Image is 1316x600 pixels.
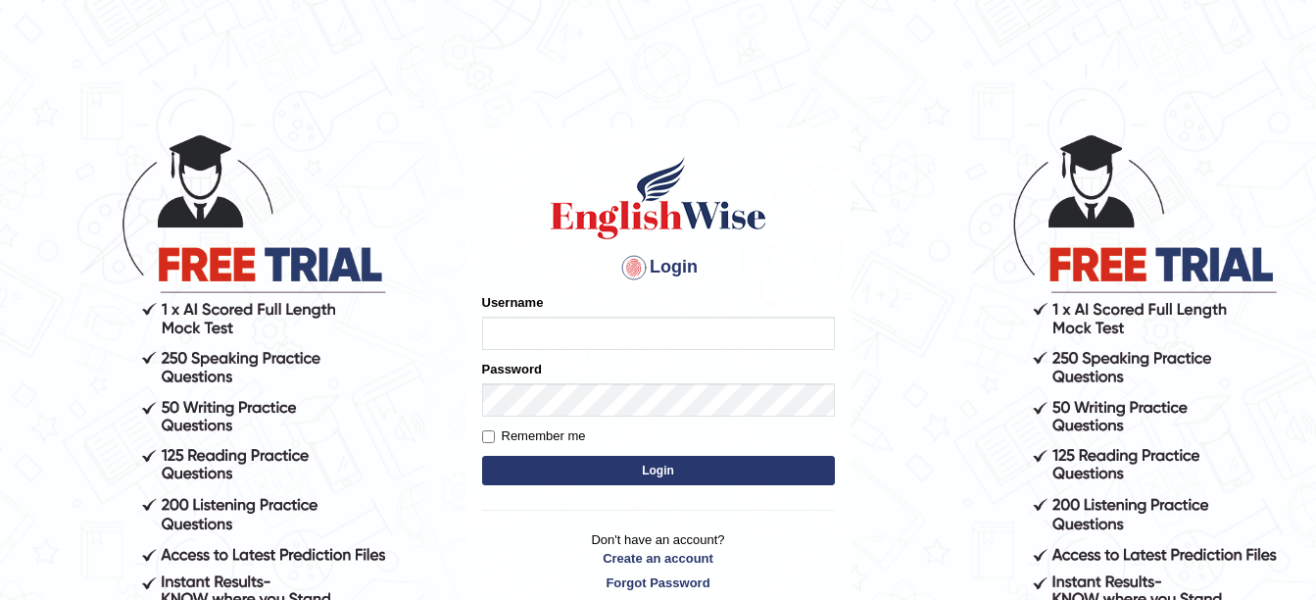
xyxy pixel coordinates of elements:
input: Remember me [482,430,495,443]
a: Forgot Password [482,574,835,592]
button: Login [482,456,835,485]
img: Logo of English Wise sign in for intelligent practice with AI [547,154,770,242]
p: Don't have an account? [482,530,835,591]
label: Password [482,360,542,378]
label: Username [482,293,544,312]
h4: Login [482,252,835,283]
label: Remember me [482,426,586,446]
a: Create an account [482,549,835,568]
